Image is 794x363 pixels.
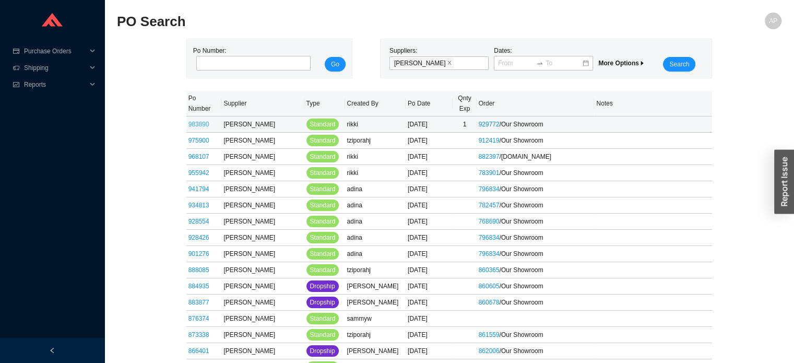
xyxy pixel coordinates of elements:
[13,81,20,88] span: fund
[13,48,20,54] span: credit-card
[477,181,595,197] td: / Our Showroom
[477,149,595,165] td: / [DOMAIN_NAME]
[477,230,595,246] td: / Our Showroom
[221,230,304,246] td: [PERSON_NAME]
[453,91,476,116] th: Qnty Exp
[24,60,87,76] span: Shipping
[221,327,304,343] td: [PERSON_NAME]
[447,60,452,66] span: close
[479,331,500,338] a: 861559
[306,200,339,211] button: Standard
[188,234,209,241] a: 928426
[310,297,335,308] span: Dropship
[345,181,406,197] td: adina
[310,346,335,356] span: Dropship
[477,343,595,359] td: / Our Showroom
[310,151,336,162] span: Standard
[477,133,595,149] td: / Our Showroom
[345,343,406,359] td: [PERSON_NAME]
[345,295,406,311] td: [PERSON_NAME]
[453,116,476,133] td: 1
[306,232,339,243] button: Standard
[188,153,209,160] a: 968107
[306,167,339,179] button: Standard
[221,116,304,133] td: [PERSON_NAME]
[345,327,406,343] td: tziporahj
[310,281,335,291] span: Dropship
[186,91,222,116] th: Po Number
[310,330,336,340] span: Standard
[331,59,339,69] span: Go
[669,59,689,69] span: Search
[406,262,453,278] td: [DATE]
[479,266,500,274] a: 860365
[221,214,304,230] td: [PERSON_NAME]
[479,299,500,306] a: 860678
[188,299,209,306] a: 883877
[221,262,304,278] td: [PERSON_NAME]
[406,165,453,181] td: [DATE]
[598,60,645,67] span: More Options
[394,58,446,68] span: [PERSON_NAME]
[406,133,453,149] td: [DATE]
[479,218,500,225] a: 768690
[477,262,595,278] td: / Our Showroom
[221,343,304,359] td: [PERSON_NAME]
[477,295,595,311] td: / Our Showroom
[24,76,87,93] span: Reports
[221,197,304,214] td: [PERSON_NAME]
[188,202,209,209] a: 934813
[306,329,339,341] button: Standard
[406,311,453,327] td: [DATE]
[477,327,595,343] td: / Our Showroom
[345,149,406,165] td: rikki
[345,165,406,181] td: rikki
[477,165,595,181] td: / Our Showroom
[479,137,500,144] a: 912419
[306,280,339,292] button: Dropship
[188,331,209,338] a: 873338
[310,216,336,227] span: Standard
[546,58,582,68] input: To
[769,13,777,29] span: AP
[306,216,339,227] button: Standard
[306,135,339,146] button: Standard
[345,116,406,133] td: rikki
[306,264,339,276] button: Standard
[387,45,491,72] div: Suppliers:
[392,58,454,68] span: Schmidlin
[304,91,345,116] th: Type
[221,181,304,197] td: [PERSON_NAME]
[306,119,339,130] button: Standard
[479,234,500,241] a: 796834
[221,133,304,149] td: [PERSON_NAME]
[477,116,595,133] td: / Our Showroom
[406,149,453,165] td: [DATE]
[477,197,595,214] td: / Our Showroom
[406,214,453,230] td: [DATE]
[639,60,645,66] span: caret-right
[221,246,304,262] td: [PERSON_NAME]
[193,45,307,72] div: Po Number:
[221,278,304,295] td: [PERSON_NAME]
[188,185,209,193] a: 941794
[306,151,339,162] button: Standard
[117,13,615,31] h2: PO Search
[479,185,500,193] a: 796834
[345,230,406,246] td: adina
[406,295,453,311] td: [DATE]
[310,249,336,259] span: Standard
[188,218,209,225] a: 928554
[406,327,453,343] td: [DATE]
[594,91,712,116] th: Notes
[310,168,336,178] span: Standard
[345,311,406,327] td: sammyw
[477,278,595,295] td: / Our Showroom
[188,169,209,177] a: 955942
[221,165,304,181] td: [PERSON_NAME]
[310,232,336,243] span: Standard
[345,262,406,278] td: tziporahj
[479,202,500,209] a: 782457
[406,230,453,246] td: [DATE]
[306,313,339,324] button: Standard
